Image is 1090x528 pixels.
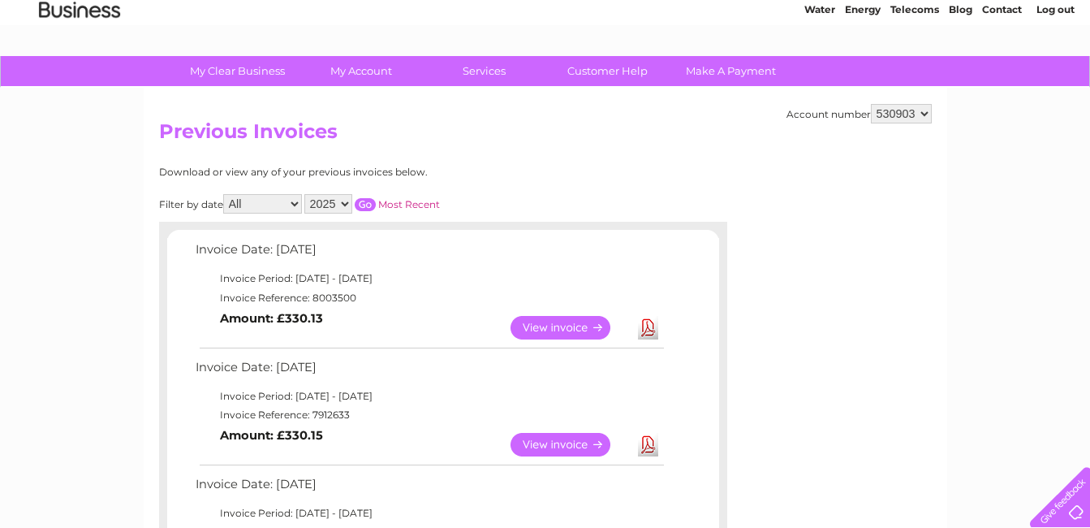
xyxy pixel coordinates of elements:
a: My Account [294,56,428,86]
td: Invoice Date: [DATE] [192,239,666,269]
a: Contact [982,69,1022,81]
td: Invoice Date: [DATE] [192,474,666,504]
td: Invoice Period: [DATE] - [DATE] [192,387,666,406]
td: Invoice Period: [DATE] - [DATE] [192,504,666,523]
a: Energy [845,69,881,81]
a: Download [638,433,658,457]
a: Water [804,69,835,81]
a: View [511,316,630,340]
div: Account number [786,104,932,123]
a: Customer Help [541,56,674,86]
a: Services [417,56,551,86]
img: logo.png [38,42,121,92]
div: Filter by date [159,194,585,214]
td: Invoice Date: [DATE] [192,357,666,387]
div: Clear Business is a trading name of Verastar Limited (registered in [GEOGRAPHIC_DATA] No. 3667643... [162,9,929,79]
a: My Clear Business [170,56,304,86]
a: View [511,433,630,457]
td: Invoice Reference: 8003500 [192,288,666,308]
h2: Previous Invoices [159,120,932,151]
div: Download or view any of your previous invoices below. [159,167,585,178]
a: Most Recent [378,198,440,210]
td: Invoice Period: [DATE] - [DATE] [192,269,666,288]
a: 0333 014 3131 [784,8,896,28]
a: Blog [949,69,972,81]
a: Telecoms [890,69,939,81]
b: Amount: £330.15 [220,428,323,443]
td: Invoice Reference: 7912633 [192,405,666,425]
a: Make A Payment [664,56,798,86]
a: Download [638,316,658,340]
a: Log out [1036,69,1075,81]
b: Amount: £330.13 [220,311,323,326]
